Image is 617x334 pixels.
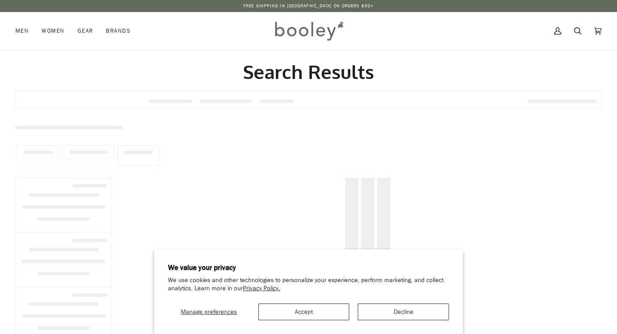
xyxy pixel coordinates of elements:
[42,27,64,35] span: Women
[168,263,449,273] h2: We value your privacy
[15,12,35,50] a: Men
[15,60,602,84] h2: Search Results
[99,12,137,50] a: Brands
[243,3,374,9] p: Free Shipping in [GEOGRAPHIC_DATA] on Orders €50+
[181,308,237,316] span: Manage preferences
[78,27,93,35] span: Gear
[168,276,449,293] p: We use cookies and other technologies to personalize your experience, perform marketing, and coll...
[258,304,350,320] button: Accept
[243,284,280,292] a: Privacy Policy.
[106,27,131,35] span: Brands
[168,304,250,320] button: Manage preferences
[71,12,100,50] a: Gear
[35,12,71,50] a: Women
[15,27,29,35] span: Men
[271,18,346,43] img: Booley
[358,304,449,320] button: Decline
